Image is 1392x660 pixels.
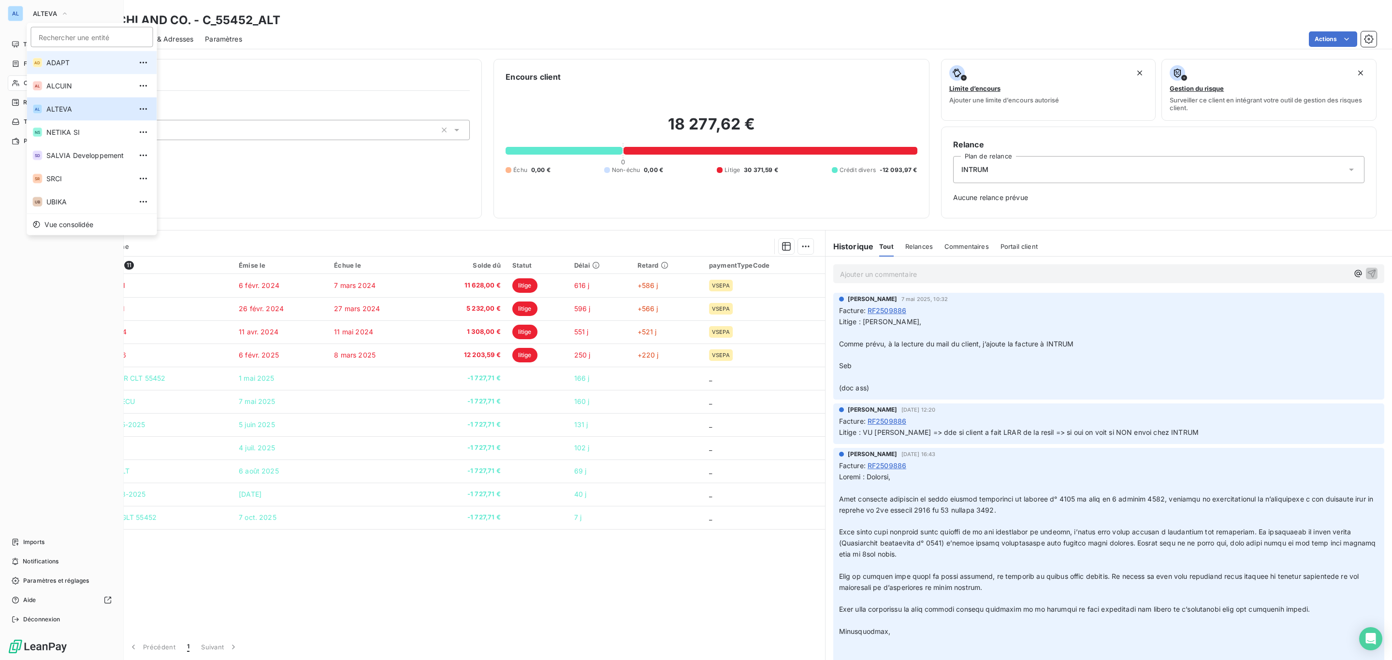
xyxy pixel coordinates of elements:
span: SRCI [46,174,132,184]
span: Litige [725,166,740,174]
span: +586 j [638,281,658,289]
span: 5 juin 2025 [239,420,275,429]
span: 131 j [574,420,588,429]
span: [DATE] 16:43 [901,451,936,457]
span: Échu [513,166,527,174]
span: 26 févr. 2024 [239,304,284,313]
span: _ [709,490,712,498]
div: paymentTypeCode [709,261,819,269]
div: Émise le [239,261,322,269]
span: litige [512,348,537,362]
h6: Historique [826,241,874,252]
span: RF2509886 [868,305,906,316]
span: 7 mai 2025, 10:32 [901,296,948,302]
span: Notifications [23,557,58,566]
span: Limite d’encours [949,85,1000,92]
span: Facture : [839,305,866,316]
span: 1 [187,642,189,652]
h3: FRANCHI AND CO. - C_55452_ALT [85,12,280,29]
span: Relances [23,98,49,107]
span: 0,00 € [531,166,551,174]
span: Aide [23,596,36,604]
span: litige [512,278,537,293]
span: Crédit divers [840,166,876,174]
span: 7 mai 2025 [239,397,275,405]
span: SALVIA Developpement [46,151,132,160]
span: 5 232,00 € [431,304,501,314]
span: 30 371,59 € [744,166,778,174]
span: Relances [905,243,933,250]
span: Tableau de bord [23,40,68,49]
span: Paiements [24,137,53,145]
span: Ajouter une limite d’encours autorisé [949,96,1059,104]
span: Vue consolidée [44,220,94,230]
div: Open Intercom Messenger [1359,627,1382,650]
img: Logo LeanPay [8,639,68,654]
span: Facture : [839,416,866,426]
span: INTRUM [961,165,989,174]
span: -1 727,71 € [431,513,501,522]
span: RF2509886 [868,416,906,426]
span: Litige : [PERSON_NAME], Comme prévu, à la lecture du mail du client, j’ajoute la facture à INTRUM... [839,317,1074,392]
span: 12 203,59 € [431,350,501,360]
div: NS [33,128,43,137]
div: AL [33,81,43,91]
span: 596 j [574,304,591,313]
span: -1 727,71 € [431,420,501,430]
span: Contacts & Adresses [126,34,193,44]
span: Paramètres et réglages [23,576,89,585]
span: Litige : VU [PERSON_NAME] => dde si client a fait LRAR de la resil => si oui on voit si NON envoi... [839,428,1199,436]
span: 250 j [574,351,591,359]
span: [DATE] 12:20 [901,407,936,413]
span: 27 mars 2024 [334,304,380,313]
span: 160 j [574,397,590,405]
span: Paramètres [205,34,242,44]
div: AL [8,6,23,21]
span: Propriétés Client [78,99,470,112]
span: 4 juil. 2025 [239,444,275,452]
span: 1 308,00 € [431,327,501,337]
span: Imports [23,538,44,546]
span: [PERSON_NAME] [848,450,898,459]
div: AD [33,58,43,68]
h2: 18 277,62 € [506,115,917,143]
div: Délai [574,261,626,269]
span: litige [512,301,537,316]
span: Non-échu [612,166,640,174]
span: Gestion du risque [1170,85,1224,92]
span: Tâches [24,117,44,126]
span: 166 j [574,374,590,382]
span: -1 727,71 € [431,373,501,383]
span: VSEPA [712,352,730,358]
span: -1 727,71 € [431,397,501,406]
span: 616 j [574,281,590,289]
div: Référence [87,261,228,270]
div: SR [33,174,43,184]
span: +566 j [638,304,658,313]
span: [PERSON_NAME] [848,405,898,414]
span: _ [709,467,712,475]
span: 551 j [574,328,589,336]
div: Statut [512,261,563,269]
span: Facture : [839,460,866,471]
span: litige [512,325,537,339]
button: Précédent [123,637,181,657]
span: UBIKA [46,197,132,207]
span: Surveiller ce client en intégrant votre outil de gestion des risques client. [1170,96,1368,112]
span: 11 628,00 € [431,281,501,290]
span: 40 j [574,490,587,498]
span: Tout [879,243,894,250]
span: 6 févr. 2025 [239,351,279,359]
span: [PERSON_NAME] [848,295,898,303]
span: ALCUIN [46,81,132,91]
button: 1 [181,637,195,657]
span: 8 mars 2025 [334,351,376,359]
span: _ [709,374,712,382]
span: ALTEVA [33,10,57,17]
div: Retard [638,261,697,269]
span: Commentaires [944,243,989,250]
span: 11 avr. 2024 [239,328,278,336]
span: -1 727,71 € [431,489,501,499]
span: +521 j [638,328,657,336]
div: SD [33,151,43,160]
